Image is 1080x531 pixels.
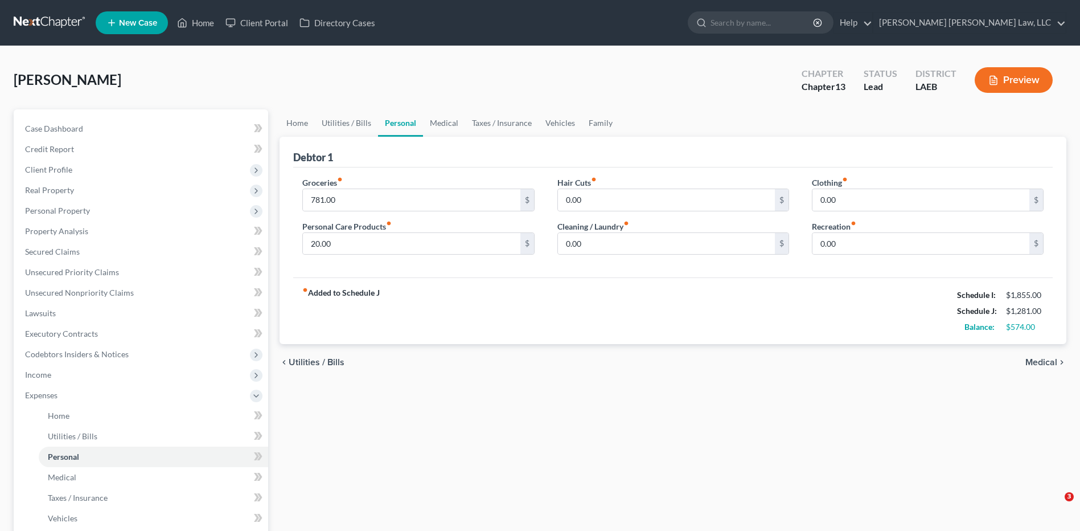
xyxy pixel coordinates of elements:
[557,177,597,189] label: Hair Cuts
[557,220,629,232] label: Cleaning / Laundry
[775,189,789,211] div: $
[975,67,1053,93] button: Preview
[582,109,619,137] a: Family
[280,358,344,367] button: chevron_left Utilities / Bills
[711,12,815,33] input: Search by name...
[1065,492,1074,501] span: 3
[558,233,775,255] input: --
[293,150,333,164] div: Debtor 1
[802,80,845,93] div: Chapter
[303,233,520,255] input: --
[16,221,268,242] a: Property Analysis
[812,233,1029,255] input: --
[1029,189,1043,211] div: $
[16,119,268,139] a: Case Dashboard
[280,109,315,137] a: Home
[25,390,58,400] span: Expenses
[25,185,74,195] span: Real Property
[1006,321,1044,333] div: $574.00
[303,189,520,211] input: --
[25,206,90,215] span: Personal Property
[25,267,119,277] span: Unsecured Priority Claims
[16,139,268,160] a: Credit Report
[591,177,597,182] i: fiber_manual_record
[539,109,582,137] a: Vehicles
[25,165,72,174] span: Client Profile
[812,189,1029,211] input: --
[16,262,268,283] a: Unsecured Priority Claims
[39,447,268,467] a: Personal
[834,13,872,33] a: Help
[465,109,539,137] a: Taxes / Insurance
[39,508,268,529] a: Vehicles
[835,81,845,92] span: 13
[16,324,268,344] a: Executory Contracts
[812,177,848,189] label: Clothing
[25,329,98,338] span: Executory Contracts
[25,288,134,297] span: Unsecured Nonpriority Claims
[302,220,392,232] label: Personal Care Products
[25,124,83,133] span: Case Dashboard
[16,242,268,262] a: Secured Claims
[220,13,294,33] a: Client Portal
[378,109,423,137] a: Personal
[14,71,121,88] span: [PERSON_NAME]
[302,177,343,189] label: Groceries
[48,452,79,461] span: Personal
[873,13,1066,33] a: [PERSON_NAME] [PERSON_NAME] Law, LLC
[623,220,629,226] i: fiber_manual_record
[25,226,88,236] span: Property Analysis
[520,233,534,255] div: $
[842,177,848,182] i: fiber_manual_record
[775,233,789,255] div: $
[16,283,268,303] a: Unsecured Nonpriority Claims
[25,308,56,318] span: Lawsuits
[39,406,268,426] a: Home
[39,426,268,447] a: Utilities / Bills
[1025,358,1057,367] span: Medical
[520,189,534,211] div: $
[812,220,856,232] label: Recreation
[864,67,897,80] div: Status
[957,290,996,300] strong: Schedule I:
[280,358,289,367] i: chevron_left
[1029,233,1043,255] div: $
[48,411,69,420] span: Home
[386,220,392,226] i: fiber_manual_record
[39,467,268,488] a: Medical
[1025,358,1066,367] button: Medical chevron_right
[851,220,856,226] i: fiber_manual_record
[337,177,343,182] i: fiber_manual_record
[864,80,897,93] div: Lead
[1041,492,1069,520] iframe: Intercom live chat
[315,109,378,137] a: Utilities / Bills
[1006,289,1044,301] div: $1,855.00
[964,322,995,332] strong: Balance:
[802,67,845,80] div: Chapter
[48,513,77,523] span: Vehicles
[915,67,956,80] div: District
[1006,305,1044,317] div: $1,281.00
[171,13,220,33] a: Home
[25,247,80,256] span: Secured Claims
[302,287,308,293] i: fiber_manual_record
[48,431,97,441] span: Utilities / Bills
[16,303,268,324] a: Lawsuits
[423,109,465,137] a: Medical
[39,488,268,508] a: Taxes / Insurance
[25,349,129,359] span: Codebtors Insiders & Notices
[119,19,157,27] span: New Case
[558,189,775,211] input: --
[48,472,76,482] span: Medical
[957,306,997,316] strong: Schedule J:
[25,144,74,154] span: Credit Report
[294,13,381,33] a: Directory Cases
[302,287,380,335] strong: Added to Schedule J
[48,493,108,503] span: Taxes / Insurance
[915,80,956,93] div: LAEB
[1057,358,1066,367] i: chevron_right
[289,358,344,367] span: Utilities / Bills
[25,370,51,379] span: Income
